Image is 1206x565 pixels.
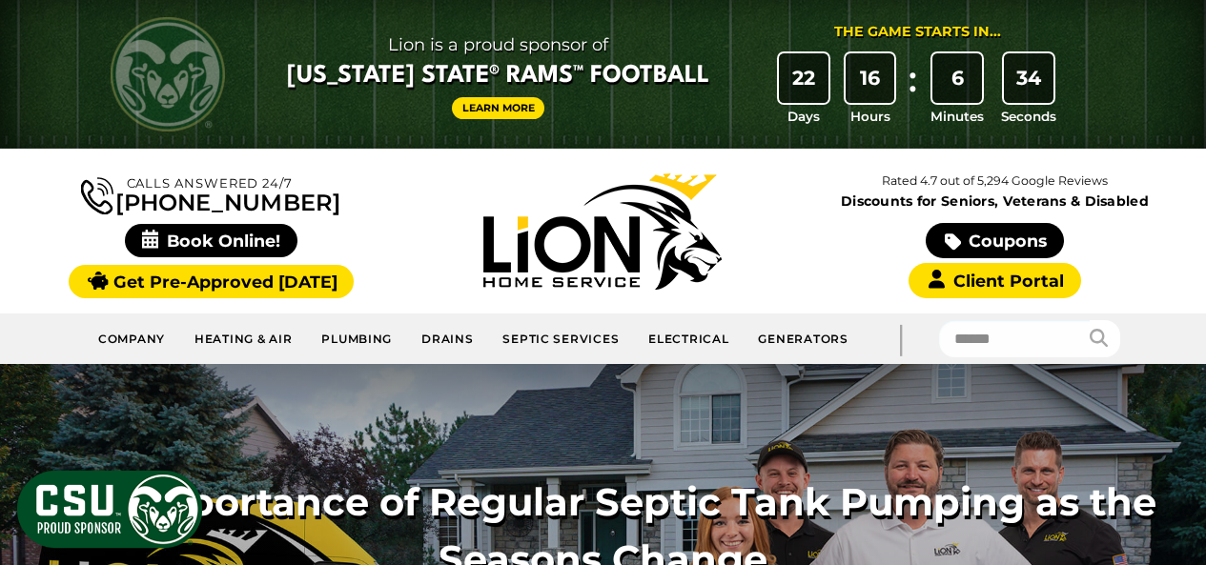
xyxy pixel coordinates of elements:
[180,321,307,356] a: Heating & Air
[111,17,225,131] img: CSU Rams logo
[84,321,180,356] a: Company
[1004,53,1053,103] div: 34
[787,107,820,126] span: Days
[483,173,722,290] img: Lion Home Service
[834,22,1001,43] div: The Game Starts in...
[744,321,862,356] a: Generators
[932,53,982,103] div: 6
[488,321,634,356] a: Septic Services
[307,321,407,356] a: Plumbing
[909,263,1080,298] a: Client Portal
[903,53,922,127] div: :
[69,265,354,298] a: Get Pre-Approved [DATE]
[846,53,895,103] div: 16
[803,194,1187,208] span: Discounts for Seniors, Veterans & Disabled
[287,60,709,92] span: [US_STATE] State® Rams™ Football
[81,173,340,214] a: [PHONE_NUMBER]
[930,107,984,126] span: Minutes
[407,321,488,356] a: Drains
[634,321,744,356] a: Electrical
[14,468,205,551] img: CSU Sponsor Badge
[926,223,1063,258] a: Coupons
[850,107,890,126] span: Hours
[863,313,939,364] div: |
[125,224,297,257] span: Book Online!
[1001,107,1056,126] span: Seconds
[287,30,709,60] span: Lion is a proud sponsor of
[799,171,1191,192] p: Rated 4.7 out of 5,294 Google Reviews
[779,53,828,103] div: 22
[452,97,545,119] a: Learn More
